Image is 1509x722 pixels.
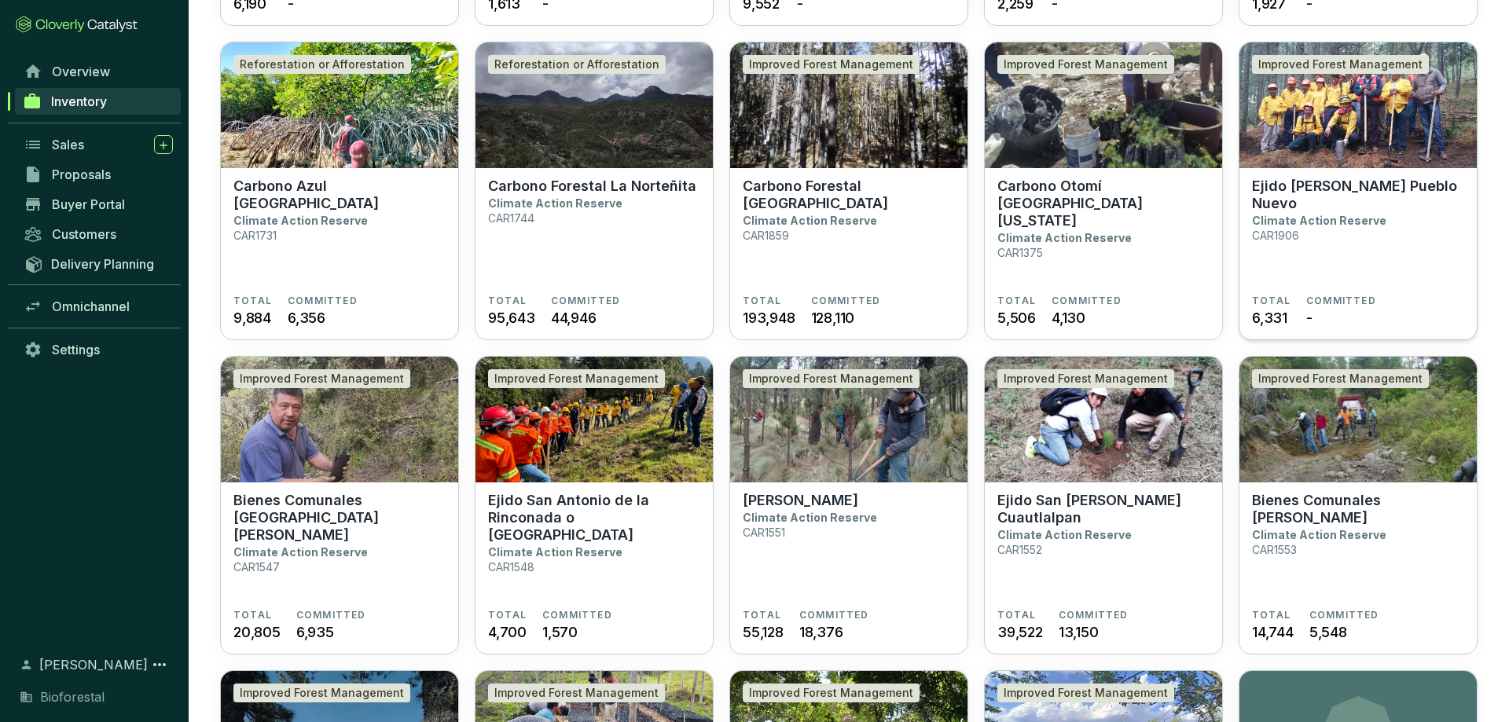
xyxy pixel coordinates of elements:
[475,356,714,654] a: Ejido San Antonio de la Rinconada o Tlaltecahuacan Improved Forest ManagementEjido San Antonio de...
[488,211,534,225] p: CAR1744
[551,295,621,307] span: COMMITTED
[743,609,781,621] span: TOTAL
[743,492,858,509] p: [PERSON_NAME]
[296,621,334,643] span: 6,935
[1252,307,1287,328] span: 6,331
[1252,55,1429,74] div: Improved Forest Management
[1239,42,1477,168] img: Ejido Peñuelas Pueblo Nuevo
[15,88,181,115] a: Inventory
[997,55,1174,74] div: Improved Forest Management
[997,369,1174,388] div: Improved Forest Management
[743,214,877,227] p: Climate Action Reserve
[542,609,612,621] span: COMMITTED
[1052,307,1085,328] span: 4,130
[233,545,368,559] p: Climate Action Reserve
[16,161,181,188] a: Proposals
[233,492,446,544] p: Bienes Comunales [GEOGRAPHIC_DATA][PERSON_NAME]
[997,492,1210,526] p: Ejido San [PERSON_NAME] Cuautlalpan
[488,307,535,328] span: 95,643
[730,357,967,482] img: Ejido Tlalmanalco
[1309,609,1379,621] span: COMMITTED
[997,528,1132,541] p: Climate Action Reserve
[39,655,148,674] span: [PERSON_NAME]
[1252,543,1297,556] p: CAR1553
[743,229,789,242] p: CAR1859
[1309,621,1347,643] span: 5,548
[16,191,181,218] a: Buyer Portal
[1306,295,1376,307] span: COMMITTED
[220,42,459,340] a: Carbono Azul Playa TortugaReforestation or AfforestationCarbono Azul [GEOGRAPHIC_DATA]Climate Act...
[233,684,410,702] div: Improved Forest Management
[233,609,272,621] span: TOTAL
[488,545,622,559] p: Climate Action Reserve
[233,621,281,643] span: 20,805
[985,42,1222,168] img: Carbono Otomí La Florida
[475,42,714,340] a: Carbono Forestal La NorteñitaReforestation or AfforestationCarbono Forestal La NorteñitaClimate A...
[51,256,154,272] span: Delivery Planning
[233,295,272,307] span: TOTAL
[488,196,622,210] p: Climate Action Reserve
[743,307,795,328] span: 193,948
[52,196,125,212] span: Buyer Portal
[488,178,696,195] p: Carbono Forestal La Norteñita
[1252,528,1386,541] p: Climate Action Reserve
[997,307,1036,328] span: 5,506
[220,356,459,654] a: Bienes Comunales San Pedro EcatzingoImproved Forest ManagementBienes Comunales [GEOGRAPHIC_DATA][...
[729,356,968,654] a: Ejido TlalmanalcoImproved Forest Management[PERSON_NAME]Climate Action ReserveCAR1551TOTAL55,128C...
[475,42,713,168] img: Carbono Forestal La Norteñita
[997,178,1210,229] p: Carbono Otomí [GEOGRAPHIC_DATA][US_STATE]
[221,42,458,168] img: Carbono Azul Playa Tortuga
[1239,42,1478,340] a: Ejido Peñuelas Pueblo NuevoImproved Forest ManagementEjido [PERSON_NAME] Pueblo NuevoClimate Acti...
[16,336,181,363] a: Settings
[1252,621,1294,643] span: 14,744
[233,178,446,212] p: Carbono Azul [GEOGRAPHIC_DATA]
[1306,307,1313,328] span: -
[488,492,700,544] p: Ejido San Antonio de la Rinconada o [GEOGRAPHIC_DATA]
[997,543,1042,556] p: CAR1552
[475,357,713,482] img: Ejido San Antonio de la Rinconada o Tlaltecahuacan
[233,229,277,242] p: CAR1731
[16,251,181,277] a: Delivery Planning
[488,295,527,307] span: TOTAL
[52,167,111,182] span: Proposals
[52,137,84,152] span: Sales
[16,131,181,158] a: Sales
[52,64,110,79] span: Overview
[221,357,458,482] img: Bienes Comunales San Pedro Ecatzingo
[488,55,666,74] div: Reforestation or Afforestation
[799,609,869,621] span: COMMITTED
[488,609,527,621] span: TOTAL
[40,687,105,706] span: Bioforestal
[1052,295,1122,307] span: COMMITTED
[51,93,107,109] span: Inventory
[1252,369,1429,388] div: Improved Forest Management
[743,511,877,524] p: Climate Action Reserve
[1059,609,1129,621] span: COMMITTED
[16,58,181,85] a: Overview
[52,299,130,314] span: Omnichannel
[488,621,527,643] span: 4,700
[52,342,100,357] span: Settings
[997,231,1132,244] p: Climate Action Reserve
[488,369,665,388] div: Improved Forest Management
[296,609,366,621] span: COMMITTED
[985,357,1222,482] img: Ejido San Martín Cuautlalpan
[997,621,1043,643] span: 39,522
[233,214,368,227] p: Climate Action Reserve
[743,295,781,307] span: TOTAL
[52,226,116,242] span: Customers
[488,560,534,574] p: CAR1548
[997,246,1043,259] p: CAR1375
[233,369,410,388] div: Improved Forest Management
[743,621,784,643] span: 55,128
[984,42,1223,340] a: Carbono Otomí La FloridaImproved Forest ManagementCarbono Otomí [GEOGRAPHIC_DATA][US_STATE]Climat...
[730,42,967,168] img: Carbono Forestal La Catedral
[743,369,920,388] div: Improved Forest Management
[16,293,181,320] a: Omnichannel
[288,295,358,307] span: COMMITTED
[233,560,280,574] p: CAR1547
[799,621,843,643] span: 18,376
[16,221,181,247] a: Customers
[288,307,325,328] span: 6,356
[1252,492,1464,526] p: Bienes Comunales [PERSON_NAME]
